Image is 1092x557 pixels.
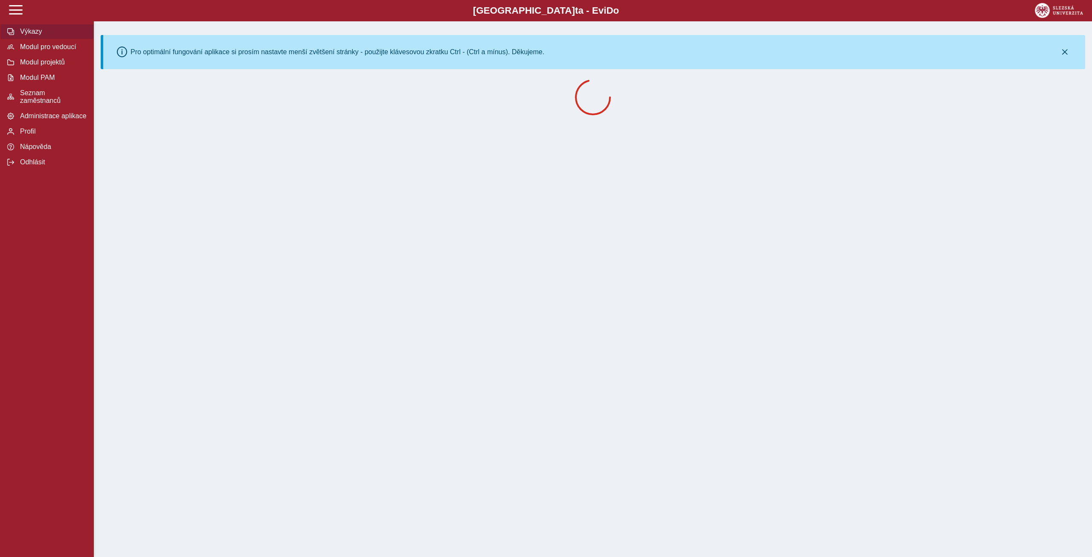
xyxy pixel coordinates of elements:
span: Administrace aplikace [17,112,87,120]
span: Výkazy [17,28,87,35]
span: D [606,5,613,16]
span: Modul pro vedoucí [17,43,87,51]
span: Seznam zaměstnanců [17,89,87,105]
b: [GEOGRAPHIC_DATA] a - Evi [26,5,1066,16]
span: Modul projektů [17,58,87,66]
img: logo_web_su.png [1035,3,1083,18]
span: o [613,5,619,16]
span: Odhlásit [17,158,87,166]
div: Pro optimální fungování aplikace si prosím nastavte menší zvětšení stránky - použijte klávesovou ... [131,48,544,56]
span: t [575,5,578,16]
span: Profil [17,128,87,135]
span: Modul PAM [17,74,87,82]
span: Nápověda [17,143,87,151]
